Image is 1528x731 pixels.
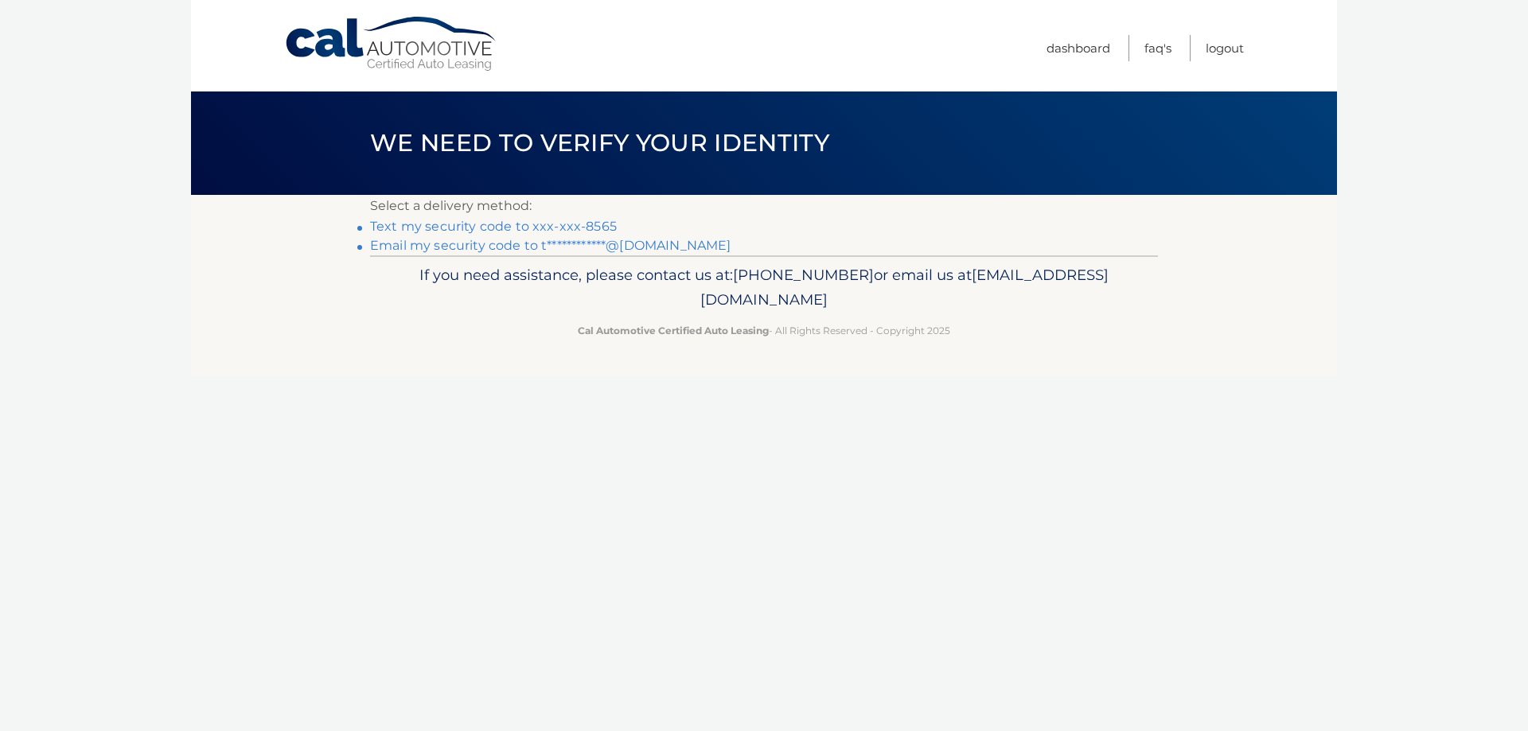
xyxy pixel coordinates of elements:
p: If you need assistance, please contact us at: or email us at [380,262,1148,313]
p: - All Rights Reserved - Copyright 2025 [380,322,1148,339]
span: We need to verify your identity [370,128,829,157]
a: Logout [1206,35,1244,61]
span: [PHONE_NUMBER] [733,266,874,284]
a: FAQ's [1144,35,1171,61]
a: Cal Automotive [284,16,499,72]
strong: Cal Automotive Certified Auto Leasing [578,325,769,336]
a: Text my security code to xxx-xxx-8565 [370,219,617,234]
a: Dashboard [1047,35,1110,61]
p: Select a delivery method: [370,195,1158,217]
